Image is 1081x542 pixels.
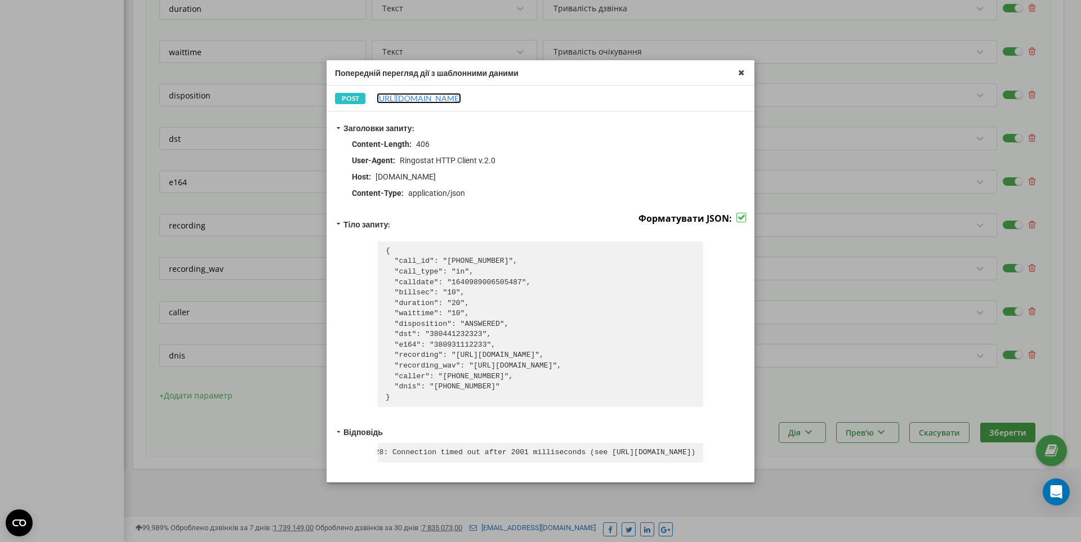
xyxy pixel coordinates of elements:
[400,155,495,166] div: Ringostat HTTP Client v.2.0
[352,155,395,166] div: User-Agent :
[378,443,703,463] pre: cURL error 28: Connection timed out after 2001 milliseconds (see [URL][DOMAIN_NAME])
[352,172,371,182] div: Host :
[6,509,33,536] button: Open CMP widget
[343,218,390,229] div: Тіло запиту:
[352,188,404,199] div: Content-Type :
[408,188,465,199] div: application/json
[343,427,383,437] div: Відповідь
[352,139,412,150] div: Content-Length :
[638,213,732,225] label: Форматувати JSON:
[343,123,414,133] div: Заголовки запиту:
[416,139,430,150] div: 406
[335,67,746,78] div: Попередній перегляд дії з шаблонними даними
[376,172,436,182] div: [DOMAIN_NAME]
[1043,478,1070,505] div: Open Intercom Messenger
[377,92,461,103] a: [URL][DOMAIN_NAME]
[378,241,703,406] pre: { "call_id": "[PHONE_NUMBER]", "call_type": "in", "calldate": "1640989006505487", "billsec": "10"...
[335,92,365,104] div: POST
